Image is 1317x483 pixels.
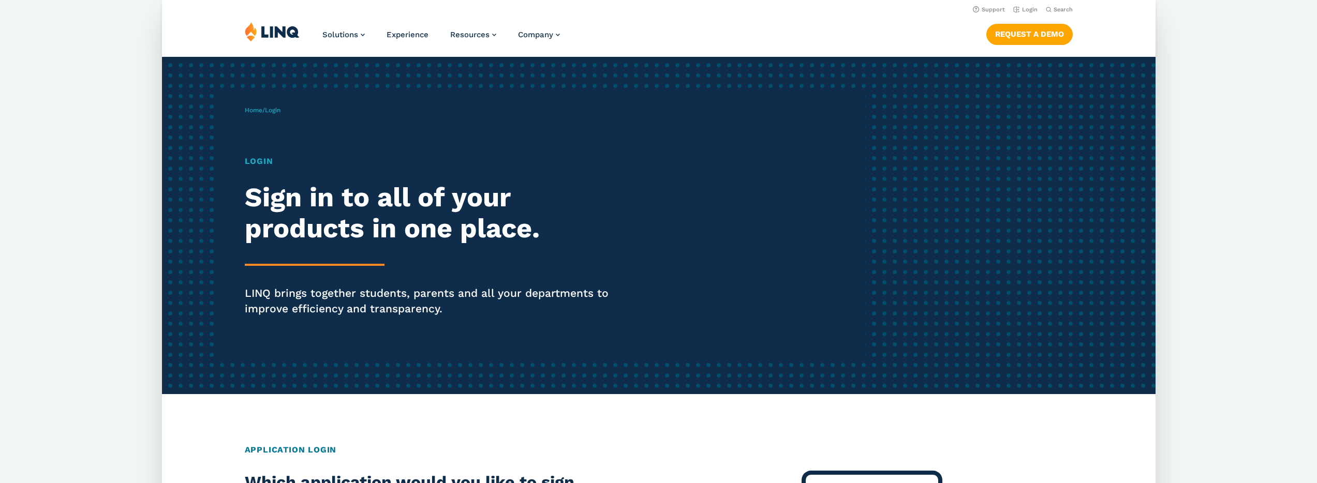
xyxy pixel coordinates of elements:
nav: Utility Navigation [162,3,1156,14]
a: Resources [450,30,496,39]
p: LINQ brings together students, parents and all your departments to improve efficiency and transpa... [245,285,628,316]
nav: Button Navigation [986,22,1072,44]
img: LINQ | K‑12 Software [245,22,300,41]
a: Home [245,107,262,114]
span: Company [518,30,553,39]
nav: Primary Navigation [322,22,560,56]
span: Login [265,107,280,114]
span: / [245,107,280,114]
span: Search [1053,6,1072,13]
a: Company [518,30,560,39]
a: Login [1013,6,1037,13]
h1: Login [245,155,628,168]
a: Request a Demo [986,24,1072,44]
a: Experience [387,30,428,39]
span: Resources [450,30,490,39]
h2: Application Login [245,444,1073,456]
button: Open Search Bar [1045,6,1072,13]
a: Support [972,6,1004,13]
h2: Sign in to all of your products in one place. [245,182,628,244]
span: Solutions [322,30,358,39]
a: Solutions [322,30,365,39]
